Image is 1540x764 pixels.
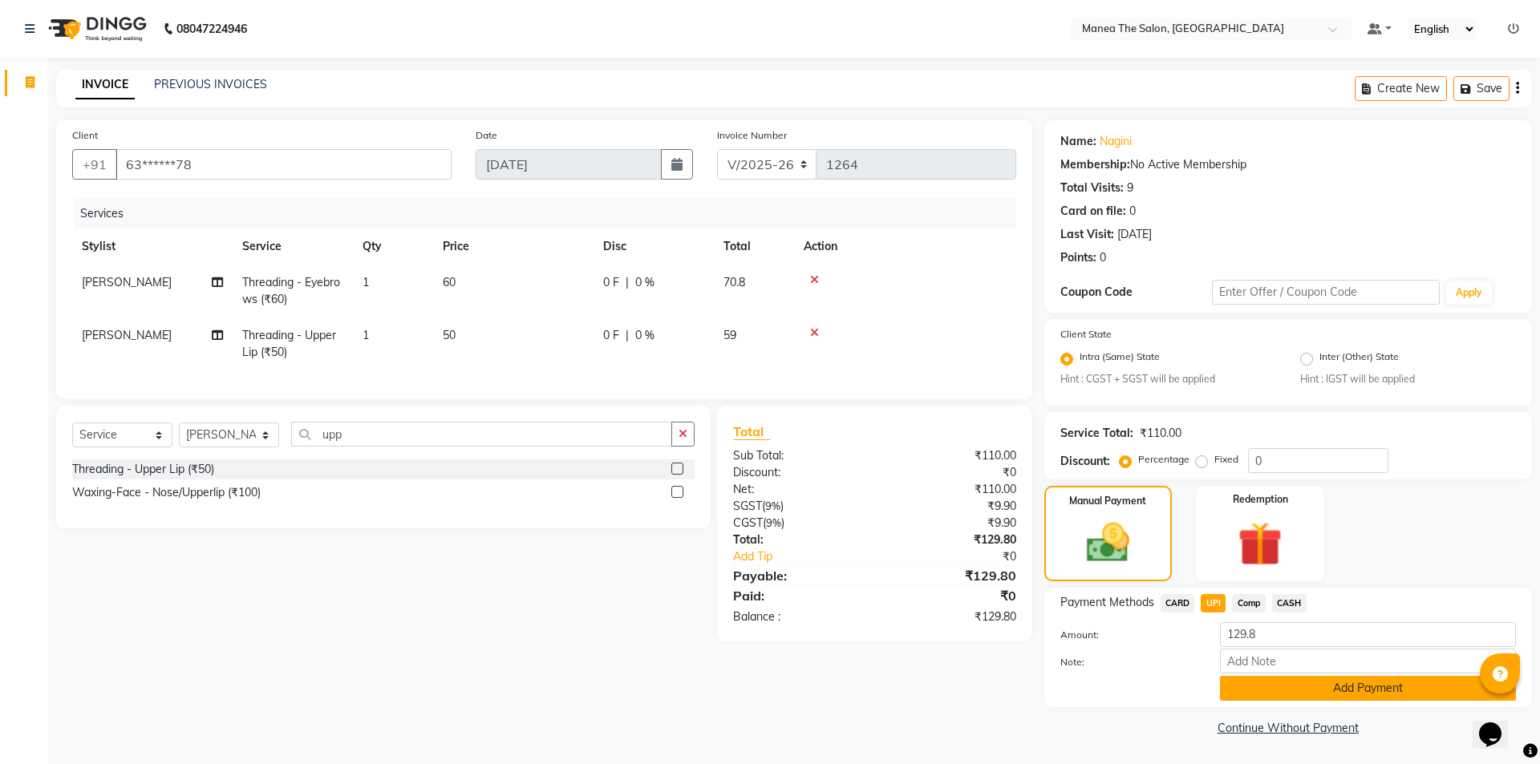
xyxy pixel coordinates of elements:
th: Price [433,228,594,265]
small: Hint : CGST + SGST will be applied [1060,372,1276,386]
span: CARD [1161,594,1195,612]
span: [PERSON_NAME] [82,328,172,342]
div: Sub Total: [721,447,874,464]
div: Waxing-Face - Nose/Upperlip (₹100) [72,484,261,501]
div: Name: [1060,133,1096,150]
small: Hint : IGST will be applied [1300,372,1516,386]
div: Payable: [721,566,874,585]
img: _cash.svg [1073,518,1143,567]
button: Save [1453,76,1510,101]
img: _gift.svg [1224,516,1296,572]
span: Comp [1232,594,1266,612]
iframe: chat widget [1473,700,1524,748]
span: Threading - Eyebrows (₹60) [242,275,340,306]
div: Membership: [1060,156,1130,173]
div: Service Total: [1060,425,1133,442]
th: Disc [594,228,714,265]
label: Intra (Same) State [1080,350,1160,369]
a: INVOICE [75,71,135,99]
label: Manual Payment [1069,494,1146,508]
div: Total Visits: [1060,180,1124,196]
label: Inter (Other) State [1319,350,1399,369]
label: Fixed [1214,452,1238,467]
div: Coupon Code [1060,284,1212,301]
div: ₹110.00 [874,447,1027,464]
div: [DATE] [1117,226,1152,243]
th: Service [233,228,353,265]
div: Discount: [721,464,874,481]
th: Action [794,228,1016,265]
span: 9% [765,499,780,512]
button: Apply [1446,281,1492,305]
span: SGST [733,499,762,513]
a: Nagini [1100,133,1132,150]
div: ( ) [721,515,874,532]
span: 0 % [635,274,654,291]
div: ₹9.90 [874,498,1027,515]
div: ₹110.00 [874,481,1027,498]
span: 0 F [603,274,619,291]
span: 59 [723,328,736,342]
input: Search or Scan [291,422,672,447]
input: Search by Name/Mobile/Email/Code [115,149,452,180]
label: Redemption [1233,492,1288,507]
label: Client State [1060,327,1112,342]
div: ₹0 [874,464,1027,481]
span: CASH [1272,594,1307,612]
span: 9% [766,516,781,529]
label: Percentage [1138,452,1189,467]
div: ₹0 [900,548,1027,565]
div: ₹129.80 [874,608,1027,625]
div: 0 [1129,203,1136,220]
span: [PERSON_NAME] [82,275,172,289]
span: UPI [1201,594,1226,612]
div: ( ) [721,498,874,515]
div: No Active Membership [1060,156,1516,173]
button: Add Payment [1220,676,1516,701]
div: Total: [721,532,874,548]
div: Points: [1060,249,1096,266]
span: 1 [363,275,369,289]
span: | [626,274,629,291]
span: | [626,327,629,344]
div: Services [74,199,1028,228]
button: Create New [1355,76,1447,101]
div: ₹9.90 [874,515,1027,532]
a: Add Tip [721,548,900,565]
span: 1 [363,328,369,342]
label: Date [476,128,497,143]
span: CGST [733,515,763,530]
div: ₹129.80 [874,532,1027,548]
span: Payment Methods [1060,594,1154,611]
b: 08047224946 [176,6,247,51]
th: Total [714,228,794,265]
div: Net: [721,481,874,498]
span: 60 [443,275,456,289]
div: Last Visit: [1060,226,1114,243]
div: ₹129.80 [874,566,1027,585]
div: ₹0 [874,586,1027,605]
div: ₹110.00 [1140,425,1181,442]
span: 0 % [635,327,654,344]
div: Discount: [1060,453,1110,470]
span: Total [733,423,770,440]
label: Invoice Number [717,128,787,143]
label: Client [72,128,98,143]
input: Amount [1220,622,1516,647]
a: PREVIOUS INVOICES [154,77,267,91]
input: Add Note [1220,649,1516,673]
div: Paid: [721,586,874,605]
div: Threading - Upper Lip (₹50) [72,461,214,478]
label: Amount: [1048,628,1208,642]
div: Card on file: [1060,203,1126,220]
label: Note: [1048,655,1208,669]
span: 0 F [603,327,619,344]
div: 0 [1100,249,1106,266]
span: Threading - Upper Lip (₹50) [242,328,336,359]
th: Stylist [72,228,233,265]
span: 70.8 [723,275,745,289]
button: +91 [72,149,117,180]
a: Continue Without Payment [1048,720,1529,737]
div: 9 [1127,180,1133,196]
img: logo [41,6,151,51]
